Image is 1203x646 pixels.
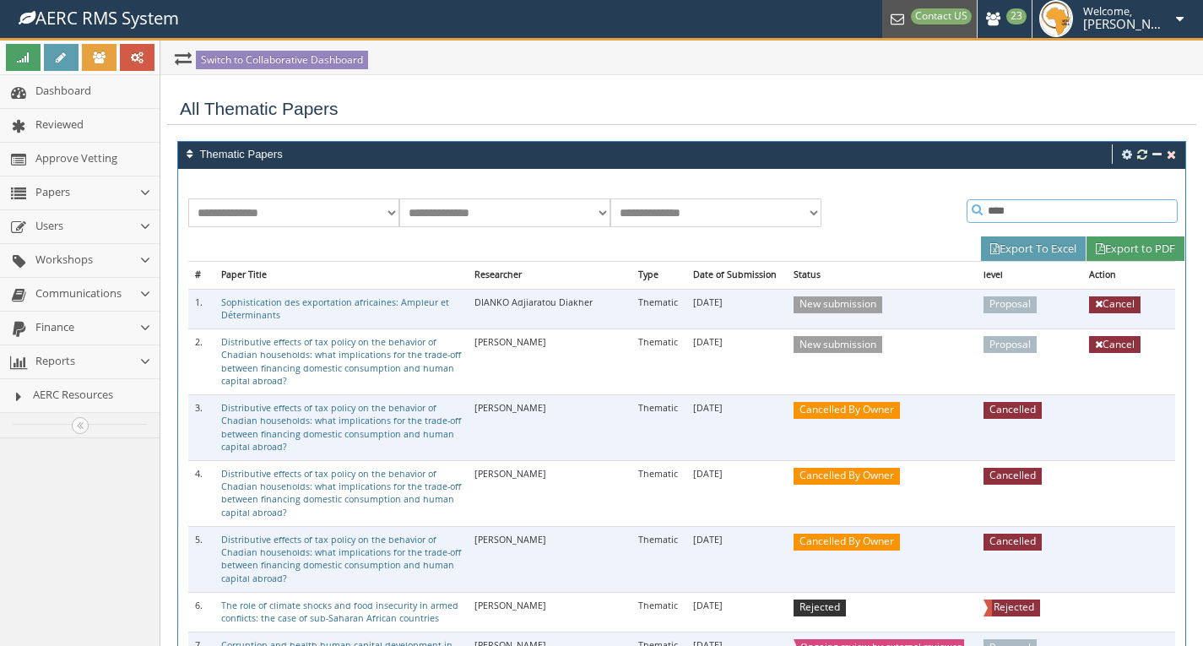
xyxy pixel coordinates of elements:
[1083,15,1182,32] span: [PERSON_NAME]
[911,8,972,24] span: Contact US
[794,336,882,353] span: New submission
[221,296,449,321] a: Sophistication des exportation africaines: Ampleur et Déterminants
[984,336,1037,353] span: Proposal
[638,269,658,280] a: Type
[35,117,84,132] span: Reviewed
[35,83,91,98] span: Dashboard
[474,269,522,280] a: Researcher
[188,395,214,461] td: 3.
[686,461,786,527] td: [DATE]
[984,269,1003,280] a: level
[988,600,1040,616] span: Rejected
[221,600,458,624] a: The role of climate shocks and food insecurity in armed conflicts: the case of sub-Saharan Africa...
[196,51,368,69] a: Switch to Collaborative Dashboard
[1086,236,1184,262] a: Export to PDF
[35,150,117,166] span: Approve Vetting
[188,262,214,289] th: #
[631,592,686,632] td: Thematic
[984,468,1042,485] span: Cancelled
[631,289,686,328] td: Thematic
[1089,296,1141,313] a: Cancel
[468,329,631,395] td: [PERSON_NAME]
[631,329,686,395] td: Thematic
[35,353,75,368] span: Reports
[686,526,786,592] td: [DATE]
[35,285,122,301] span: Communications
[1083,5,1168,18] small: Welcome,
[794,269,821,280] a: Status
[221,468,461,518] a: Distributive effects of tax policy on the behavior of Chadian households: what implications for t...
[468,395,631,461] td: [PERSON_NAME]
[468,526,631,592] td: [PERSON_NAME]
[188,329,214,395] td: 2.
[188,461,214,527] td: 4.
[686,395,786,461] td: [DATE]
[686,592,786,632] td: [DATE]
[1082,262,1175,289] th: Action
[35,252,93,267] span: Workshops
[794,534,900,551] span: Cancelled By Owner
[984,296,1037,313] span: Proposal
[981,236,1086,262] a: Export To Excel
[794,468,900,485] span: Cancelled By Owner
[188,526,214,592] td: 5.
[35,184,70,199] span: Papers
[180,99,339,118] span: All Thematic Papers
[686,329,786,395] td: [DATE]
[631,395,686,461] td: Thematic
[984,402,1042,419] span: Cancelled
[468,592,631,632] td: [PERSON_NAME]
[221,534,461,584] a: Distributive effects of tax policy on the behavior of Chadian households: what implications for t...
[686,289,786,328] td: [DATE]
[468,461,631,527] td: [PERSON_NAME]
[468,289,631,328] td: DIANKO Adjiaratou Diakher
[1006,8,1027,24] span: 23
[631,461,686,527] td: Thematic
[221,336,461,387] a: Distributive effects of tax policy on the behavior of Chadian households: what implications for t...
[188,592,214,632] td: 6.
[984,534,1042,551] span: Cancelled
[1089,336,1141,353] a: Cancel
[794,402,900,419] span: Cancelled By Owner
[221,269,267,280] a: Paper Title
[19,6,179,30] small: AERC RMS System
[199,148,282,160] span: Thematic Papers
[221,402,461,453] a: Distributive effects of tax policy on the behavior of Chadian households: what implications for t...
[794,600,846,616] span: Rejected
[693,269,777,280] a: Date of Submission
[794,296,882,313] span: New submission
[35,319,74,334] span: Finance
[631,526,686,592] td: Thematic
[188,289,214,328] td: 1.
[35,218,63,233] span: Users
